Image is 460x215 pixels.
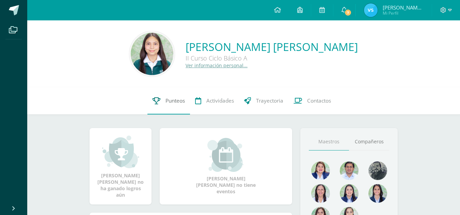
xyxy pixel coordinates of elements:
a: Punteos [147,87,190,114]
div: [PERSON_NAME] [PERSON_NAME] no ha ganado logros aún [96,135,145,198]
img: achievement_small.png [102,135,139,169]
a: [PERSON_NAME] [PERSON_NAME] [186,39,358,54]
span: Punteos [165,97,185,104]
span: Actividades [206,97,234,104]
span: 7 [344,9,352,16]
img: 135afc2e3c36cc19cf7f4a6ffd4441d1.png [311,161,330,180]
a: Maestros [309,133,349,150]
span: Mi Perfil [383,10,424,16]
span: [PERSON_NAME] [US_STATE] [383,4,424,11]
img: 9ac376e517150ea7a947938ae8e8916a.png [364,3,378,17]
a: Ver información personal... [186,62,248,69]
span: Trayectoria [256,97,283,104]
a: Actividades [190,87,239,114]
img: d4e0c534ae446c0d00535d3bb96704e9.png [368,184,387,203]
a: Trayectoria [239,87,288,114]
img: event_small.png [207,138,244,172]
img: 78f4197572b4db04b380d46154379998.png [311,184,330,203]
img: 4179e05c207095638826b52d0d6e7b97.png [368,161,387,180]
img: 1e7bfa517bf798cc96a9d855bf172288.png [340,161,359,180]
div: [PERSON_NAME] [PERSON_NAME] no tiene eventos [192,138,260,195]
img: 378b528cdc553dac4b4df295a20f291a.png [131,33,173,75]
a: Compañeros [349,133,389,150]
a: Contactos [288,87,336,114]
div: II Curso Ciclo Básico A [186,54,358,62]
img: 421193c219fb0d09e137c3cdd2ddbd05.png [340,184,359,203]
span: Contactos [307,97,331,104]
